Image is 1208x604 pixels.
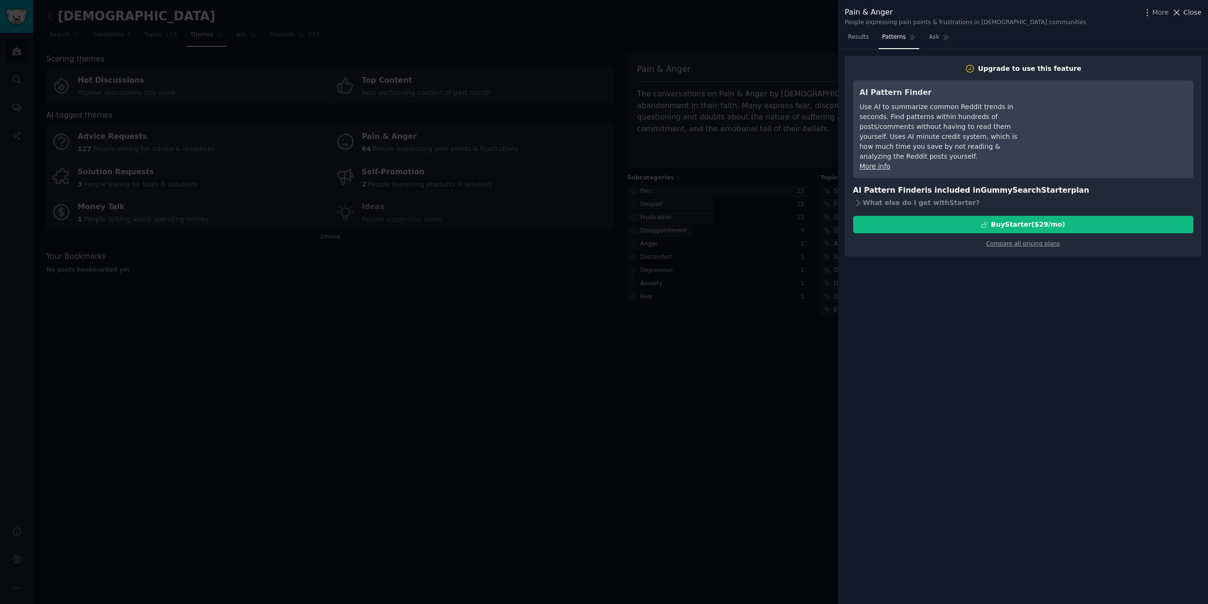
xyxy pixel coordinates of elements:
a: Compare all pricing plans [986,240,1060,247]
div: Buy Starter ($ 29 /mo ) [991,220,1065,230]
div: Upgrade to use this feature [978,64,1082,74]
iframe: YouTube video player [1045,87,1187,158]
div: What else do I get with Starter ? [853,196,1193,209]
button: BuyStarter($29/mo) [853,216,1193,233]
span: Ask [929,33,940,42]
a: More info [860,162,890,170]
div: Pain & Anger [845,7,1086,18]
h3: AI Pattern Finder [860,87,1032,99]
button: Close [1172,8,1201,17]
button: More [1142,8,1169,17]
div: Use AI to summarize common Reddit trends in seconds. Find patterns within hundreds of posts/comme... [860,102,1032,162]
h3: AI Pattern Finder is included in plan [853,185,1193,196]
span: Close [1183,8,1201,17]
span: Results [848,33,869,42]
div: People expressing pain points & frustrations in [DEMOGRAPHIC_DATA] communities [845,18,1086,27]
a: Patterns [879,30,919,49]
a: Results [845,30,872,49]
span: GummySearch Starter [981,186,1071,195]
span: Patterns [882,33,906,42]
span: More [1152,8,1169,17]
a: Ask [926,30,953,49]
